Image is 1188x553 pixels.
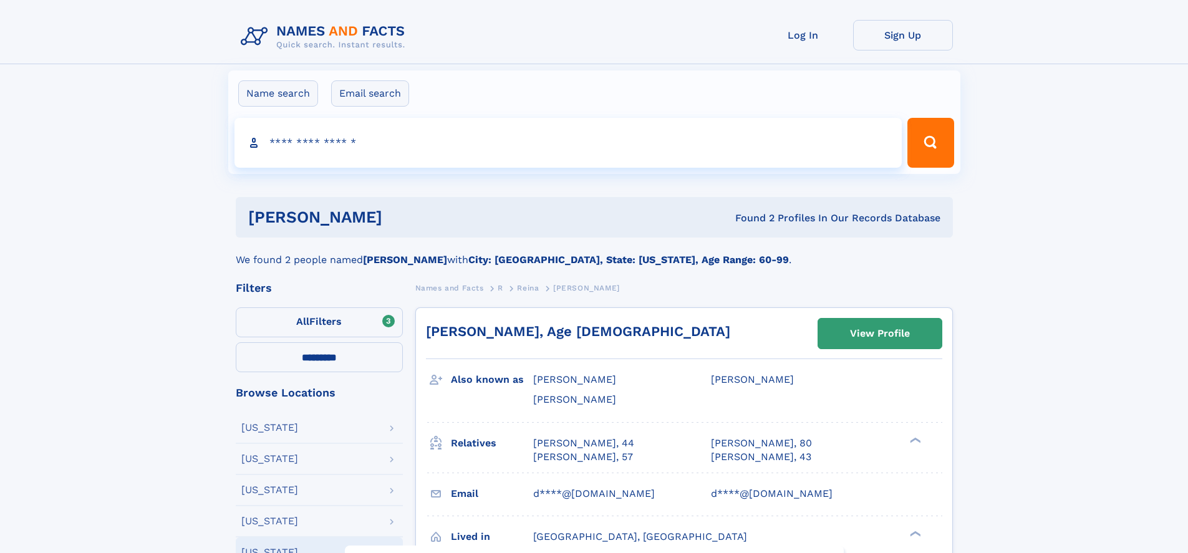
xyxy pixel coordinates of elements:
[711,450,811,464] a: [PERSON_NAME], 43
[241,516,298,526] div: [US_STATE]
[517,284,539,292] span: Reina
[711,373,794,385] span: [PERSON_NAME]
[468,254,789,266] b: City: [GEOGRAPHIC_DATA], State: [US_STATE], Age Range: 60-99
[711,436,812,450] a: [PERSON_NAME], 80
[241,485,298,495] div: [US_STATE]
[236,307,403,337] label: Filters
[533,531,747,542] span: [GEOGRAPHIC_DATA], [GEOGRAPHIC_DATA]
[296,315,309,327] span: All
[426,324,730,339] a: [PERSON_NAME], Age [DEMOGRAPHIC_DATA]
[533,450,633,464] a: [PERSON_NAME], 57
[517,280,539,296] a: Reina
[363,254,447,266] b: [PERSON_NAME]
[451,369,533,390] h3: Also known as
[533,393,616,405] span: [PERSON_NAME]
[415,280,484,296] a: Names and Facts
[248,209,559,225] h1: [PERSON_NAME]
[753,20,853,50] a: Log In
[533,373,616,385] span: [PERSON_NAME]
[907,436,922,444] div: ❯
[236,387,403,398] div: Browse Locations
[853,20,953,50] a: Sign Up
[451,483,533,504] h3: Email
[236,282,403,294] div: Filters
[850,319,910,348] div: View Profile
[236,20,415,54] img: Logo Names and Facts
[907,529,922,537] div: ❯
[907,118,954,168] button: Search Button
[241,454,298,464] div: [US_STATE]
[553,284,620,292] span: [PERSON_NAME]
[236,238,953,267] div: We found 2 people named with .
[559,211,940,225] div: Found 2 Profiles In Our Records Database
[533,436,634,450] a: [PERSON_NAME], 44
[238,80,318,107] label: Name search
[498,284,503,292] span: R
[331,80,409,107] label: Email search
[451,433,533,454] h3: Relatives
[241,423,298,433] div: [US_STATE]
[451,526,533,547] h3: Lived in
[498,280,503,296] a: R
[818,319,942,349] a: View Profile
[234,118,902,168] input: search input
